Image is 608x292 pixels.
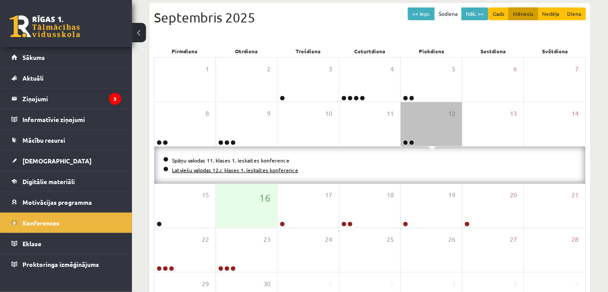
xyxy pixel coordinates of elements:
a: Latviešu valodas 12.c klases 1. ieskaites konference [172,166,298,174]
span: 2 [390,279,394,289]
span: Digitālie materiāli [22,177,75,185]
span: 25 [387,235,394,244]
span: Mācību resursi [22,136,65,144]
span: 18 [387,190,394,200]
button: Gads [488,7,509,20]
span: 21 [572,190,579,200]
span: 5 [575,279,579,289]
a: Spāņu valodas 11. klases 1. ieskaites konference [172,157,289,164]
a: Informatīvie ziņojumi [11,109,121,129]
span: 7 [575,64,579,74]
legend: Ziņojumi [22,89,121,109]
span: 28 [572,235,579,244]
span: 29 [202,279,209,289]
span: 9 [267,109,271,118]
button: Šodiena [434,7,462,20]
a: Aktuāli [11,68,121,88]
div: Svētdiena [524,45,586,57]
span: 30 [264,279,271,289]
span: 4 [390,64,394,74]
a: Rīgas 1. Tālmācības vidusskola [10,15,80,37]
div: Ceturtdiena [339,45,401,57]
span: Sākums [22,53,45,61]
span: 1 [329,279,332,289]
span: Proktoringa izmēģinājums [22,260,99,268]
span: 5 [452,64,455,74]
span: 27 [510,235,517,244]
span: [DEMOGRAPHIC_DATA] [22,157,92,165]
a: [DEMOGRAPHIC_DATA] [11,151,121,171]
span: 3 [329,64,332,74]
i: 3 [109,93,121,105]
span: 22 [202,235,209,244]
button: Diena [563,7,586,20]
div: Septembris 2025 [154,7,586,27]
span: 24 [325,235,332,244]
span: 12 [448,109,455,118]
span: 23 [264,235,271,244]
span: 2 [267,64,271,74]
span: Eklase [22,240,41,248]
a: Mācību resursi [11,130,121,150]
a: Konferences [11,213,121,233]
span: 17 [325,190,332,200]
span: Aktuāli [22,74,44,82]
span: 15 [202,190,209,200]
span: 1 [205,64,209,74]
span: 26 [448,235,455,244]
div: Trešdiena [278,45,339,57]
span: Konferences [22,219,59,227]
span: 4 [513,279,517,289]
span: 3 [452,279,455,289]
a: Motivācijas programma [11,192,121,212]
span: 20 [510,190,517,200]
button: Nedēļa [538,7,564,20]
span: 16 [259,190,271,205]
button: << Iepr. [408,7,435,20]
span: 6 [513,64,517,74]
a: Ziņojumi3 [11,89,121,109]
span: 11 [387,109,394,118]
a: Sākums [11,47,121,67]
span: 14 [572,109,579,118]
span: 8 [205,109,209,118]
a: Eklase [11,233,121,254]
a: Proktoringa izmēģinājums [11,254,121,274]
a: Digitālie materiāli [11,171,121,192]
div: Sestdiena [462,45,524,57]
div: Pirmdiena [154,45,216,57]
div: Otrdiena [216,45,277,57]
span: 19 [448,190,455,200]
button: Nāk. >> [461,7,488,20]
button: Mēnesis [509,7,538,20]
legend: Informatīvie ziņojumi [22,109,121,129]
span: Motivācijas programma [22,198,92,206]
div: Piekdiena [401,45,462,57]
span: 10 [325,109,332,118]
span: 13 [510,109,517,118]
